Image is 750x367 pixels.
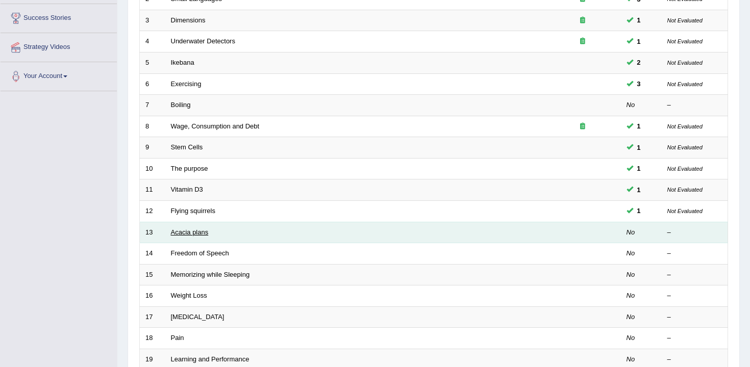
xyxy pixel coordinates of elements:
a: Vitamin D3 [171,186,203,193]
td: 6 [140,73,165,95]
a: Strategy Videos [1,33,117,59]
div: – [667,249,722,258]
div: – [667,291,722,301]
span: You can still take this question [633,57,645,68]
a: Pain [171,334,184,342]
a: Success Stories [1,4,117,30]
td: 15 [140,264,165,285]
td: 12 [140,200,165,222]
td: 3 [140,10,165,31]
a: Wage, Consumption and Debt [171,122,260,130]
td: 5 [140,53,165,74]
td: 11 [140,179,165,201]
div: Exam occurring question [550,122,615,132]
td: 16 [140,285,165,307]
a: [MEDICAL_DATA] [171,313,224,321]
small: Not Evaluated [667,208,703,214]
div: – [667,100,722,110]
div: – [667,312,722,322]
span: You can still take this question [633,142,645,153]
em: No [627,271,635,278]
a: Boiling [171,101,191,109]
small: Not Evaluated [667,60,703,66]
span: You can still take this question [633,78,645,89]
em: No [627,249,635,257]
a: Underwater Detectors [171,37,235,45]
em: No [627,292,635,299]
em: No [627,101,635,109]
small: Not Evaluated [667,81,703,87]
span: You can still take this question [633,185,645,195]
a: Weight Loss [171,292,207,299]
span: You can still take this question [633,15,645,25]
a: Exercising [171,80,202,88]
a: Dimensions [171,16,206,24]
span: You can still take this question [633,36,645,47]
td: 17 [140,306,165,328]
small: Not Evaluated [667,123,703,129]
small: Not Evaluated [667,166,703,172]
em: No [627,228,635,236]
a: The purpose [171,165,208,172]
div: Exam occurring question [550,37,615,46]
small: Not Evaluated [667,38,703,44]
td: 13 [140,222,165,243]
small: Not Evaluated [667,187,703,193]
a: Learning and Performance [171,355,249,363]
div: – [667,333,722,343]
td: 9 [140,137,165,159]
div: – [667,270,722,280]
a: Freedom of Speech [171,249,229,257]
em: No [627,313,635,321]
td: 8 [140,116,165,137]
div: – [667,228,722,238]
span: You can still take this question [633,205,645,216]
td: 14 [140,243,165,265]
div: Exam occurring question [550,16,615,25]
em: No [627,355,635,363]
span: You can still take this question [633,163,645,174]
a: Your Account [1,62,117,88]
span: You can still take this question [633,121,645,132]
a: Stem Cells [171,143,203,151]
em: No [627,334,635,342]
small: Not Evaluated [667,17,703,23]
a: Flying squirrels [171,207,215,215]
a: Ikebana [171,59,194,66]
td: 4 [140,31,165,53]
a: Acacia plans [171,228,209,236]
a: Memorizing while Sleeping [171,271,250,278]
div: – [667,355,722,364]
td: 10 [140,158,165,179]
td: 18 [140,328,165,349]
td: 7 [140,95,165,116]
small: Not Evaluated [667,144,703,150]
